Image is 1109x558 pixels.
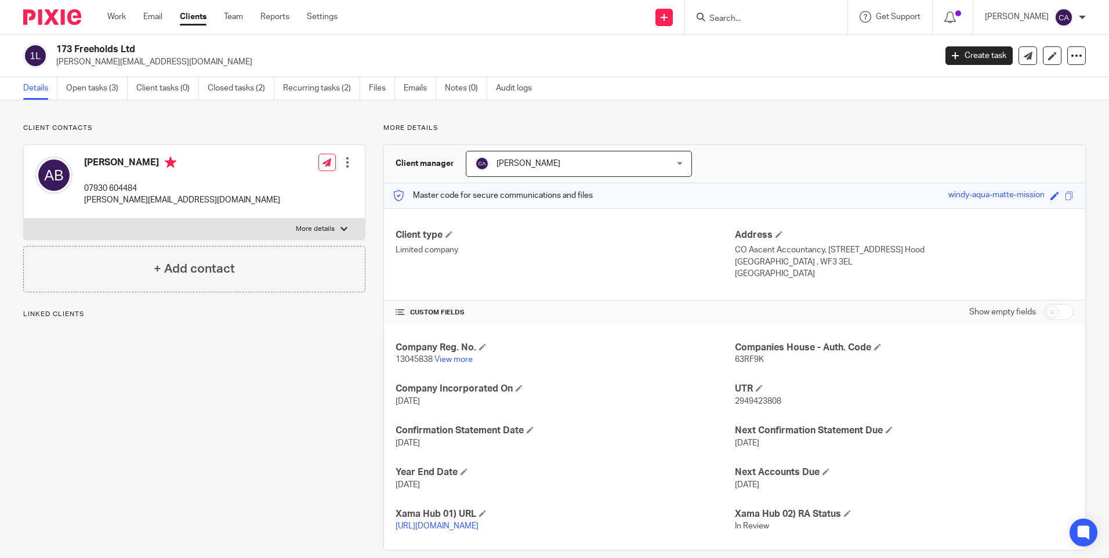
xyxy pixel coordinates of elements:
a: [URL][DOMAIN_NAME] [396,522,479,530]
span: [DATE] [735,439,759,447]
span: Get Support [876,13,920,21]
img: svg%3E [23,44,48,68]
h4: UTR [735,383,1074,395]
h4: Next Confirmation Statement Due [735,425,1074,437]
h4: Confirmation Statement Date [396,425,734,437]
h4: Company Incorporated On [396,383,734,395]
label: Show empty fields [969,306,1036,318]
a: Email [143,11,162,23]
a: Emails [404,77,436,100]
a: Notes (0) [445,77,487,100]
span: [DATE] [396,481,420,489]
h4: [PERSON_NAME] [84,157,280,171]
a: View more [434,356,473,364]
p: [PERSON_NAME][EMAIL_ADDRESS][DOMAIN_NAME] [56,56,928,68]
span: 63RF9K [735,356,764,364]
span: In Review [735,522,769,530]
a: Closed tasks (2) [208,77,274,100]
span: [DATE] [396,439,420,447]
a: Work [107,11,126,23]
h4: Year End Date [396,466,734,479]
p: 07930 604484 [84,183,280,194]
a: Recurring tasks (2) [283,77,360,100]
p: CO Ascent Accountancy, [STREET_ADDRESS] Hood [735,244,1074,256]
img: svg%3E [35,157,73,194]
h4: Xama Hub 02) RA Status [735,508,1074,520]
p: Client contacts [23,124,365,133]
h4: Client type [396,229,734,241]
input: Search [708,14,813,24]
img: svg%3E [475,157,489,171]
h4: Next Accounts Due [735,466,1074,479]
h2: 173 Freeholds Ltd [56,44,753,56]
p: [GEOGRAPHIC_DATA] [735,268,1074,280]
h4: Companies House - Auth. Code [735,342,1074,354]
a: Settings [307,11,338,23]
h3: Client manager [396,158,454,169]
span: 2949423808 [735,397,781,405]
p: Linked clients [23,310,365,319]
a: Reports [260,11,289,23]
a: Audit logs [496,77,541,100]
p: [PERSON_NAME] [985,11,1049,23]
img: svg%3E [1054,8,1073,27]
p: Master code for secure communications and files [393,190,593,201]
a: Clients [180,11,206,23]
span: [DATE] [735,481,759,489]
h4: + Add contact [154,260,235,278]
p: [GEOGRAPHIC_DATA] , WF3 3EL [735,256,1074,268]
span: [PERSON_NAME] [496,160,560,168]
h4: Address [735,229,1074,241]
p: More details [296,224,335,234]
a: Open tasks (3) [66,77,128,100]
img: Pixie [23,9,81,25]
p: [PERSON_NAME][EMAIL_ADDRESS][DOMAIN_NAME] [84,194,280,206]
div: windy-aqua-matte-mission [948,189,1045,202]
p: Limited company [396,244,734,256]
h4: Company Reg. No. [396,342,734,354]
i: Primary [165,157,176,168]
h4: Xama Hub 01) URL [396,508,734,520]
a: Files [369,77,395,100]
a: Client tasks (0) [136,77,199,100]
a: Create task [945,46,1013,65]
a: Details [23,77,57,100]
p: More details [383,124,1086,133]
a: Team [224,11,243,23]
span: [DATE] [396,397,420,405]
span: 13045838 [396,356,433,364]
h4: CUSTOM FIELDS [396,308,734,317]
